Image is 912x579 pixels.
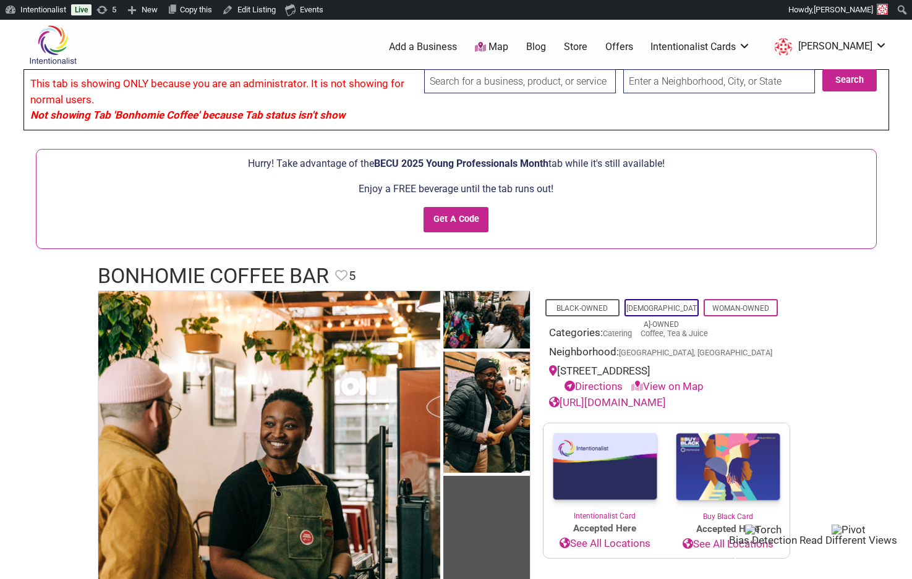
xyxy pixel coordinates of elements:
[799,534,897,546] span: Read Different Views
[667,423,790,511] img: Buy Black Card
[23,69,889,130] div: This tab is showing ONLY because you are an administrator. It is not showing for normal users.
[424,207,488,232] input: Get A Code
[712,304,769,313] a: Woman-Owned
[564,40,587,54] a: Store
[23,25,82,65] img: Intentionalist
[605,40,633,54] a: Offers
[565,380,623,392] a: Directions
[814,5,873,14] span: [PERSON_NAME]
[745,525,782,535] img: Torch
[667,522,790,536] span: Accepted Here
[335,269,347,282] i: Favorite
[549,396,666,408] a: [URL][DOMAIN_NAME]
[832,525,866,535] img: Pivot
[729,524,797,546] button: Torch Bias Detection
[543,423,667,522] a: Intentionalist Card
[619,349,772,357] span: [GEOGRAPHIC_DATA], [GEOGRAPHIC_DATA]
[43,156,870,172] p: Hurry! Take advantage of the tab while it's still available!
[543,423,667,510] img: Intentionalist Card
[543,536,667,552] a: See All Locations
[549,344,784,363] div: Neighborhood:
[549,325,784,344] div: Categories:
[43,181,870,197] p: Enjoy a FREE beverage until the tab runs out!
[769,36,887,58] li: Sarah-Studer
[631,380,704,392] a: View on Map
[556,304,608,313] a: Black-Owned
[626,304,697,329] a: [DEMOGRAPHIC_DATA]-Owned
[71,4,92,15] a: Live
[475,40,508,54] a: Map
[424,69,616,93] input: Search for a business, product, or service
[349,266,356,285] span: 5
[30,109,345,121] em: Not showing Tab 'Bonhomie Coffee' because Tab status isn't show
[729,534,797,546] span: Bias Detection
[543,522,667,536] span: Accepted Here
[603,329,632,338] a: Catering
[549,363,784,395] div: [STREET_ADDRESS]
[769,36,887,58] a: [PERSON_NAME]
[374,158,548,169] span: BECU 2025 Young Professionals Month
[650,40,751,54] a: Intentionalist Cards
[641,329,708,338] a: Coffee, Tea & Juice
[526,40,546,54] a: Blog
[389,40,457,54] a: Add a Business
[667,423,790,522] a: Buy Black Card
[822,69,877,91] button: Search
[98,261,329,291] h1: Bonhomie Coffee Bar
[799,524,897,546] button: Pivot Read Different Views
[667,536,790,552] a: See All Locations
[623,69,815,93] input: Enter a Neighborhood, City, or State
